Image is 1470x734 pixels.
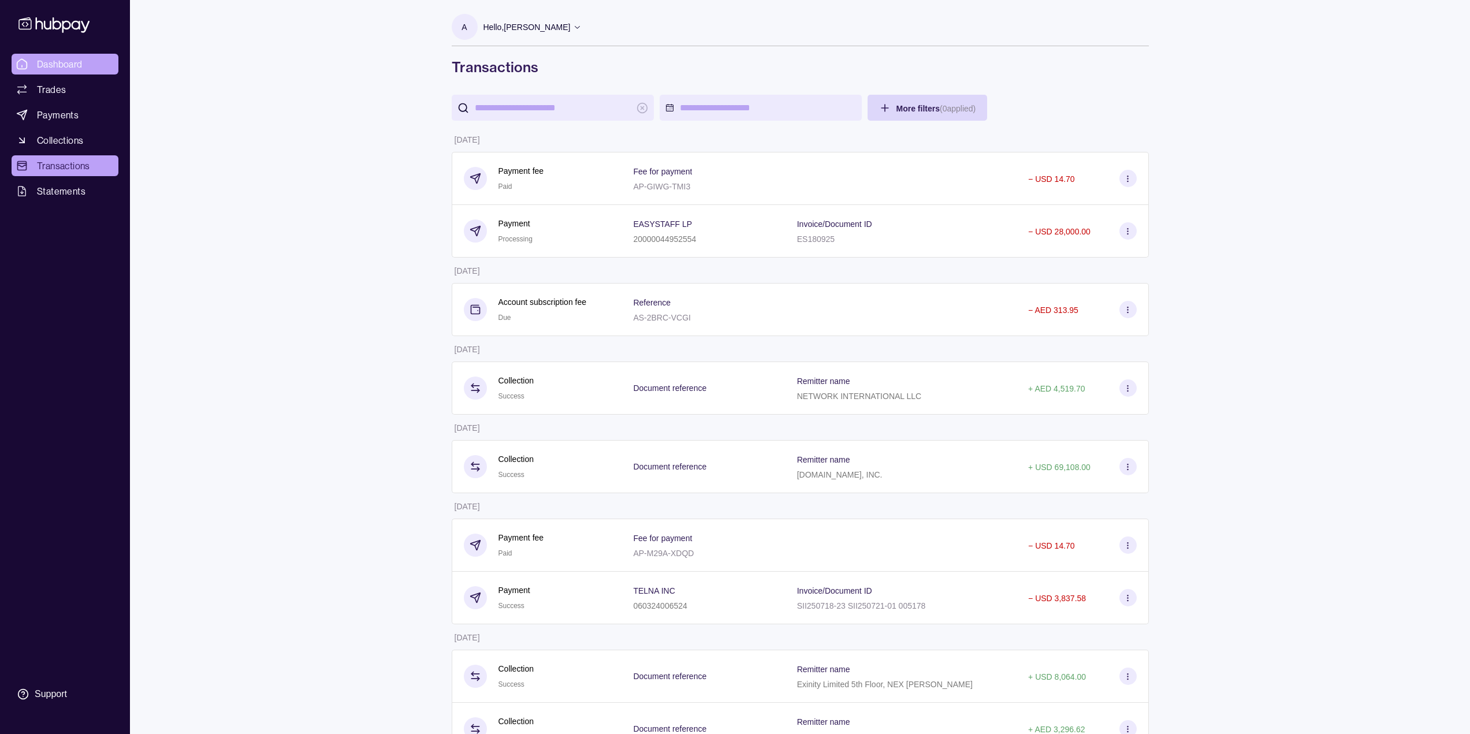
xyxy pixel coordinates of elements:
[1028,594,1086,603] p: − USD 3,837.58
[37,159,90,173] span: Transactions
[37,108,79,122] span: Payments
[475,95,631,121] input: search
[1028,227,1091,236] p: − USD 28,000.00
[455,502,480,511] p: [DATE]
[633,234,696,244] p: 20000044952554
[498,374,534,387] p: Collection
[498,602,524,610] span: Success
[633,182,690,191] p: AP-GIWG-TMI3
[12,155,118,176] a: Transactions
[12,130,118,151] a: Collections
[797,680,973,689] p: Exinity Limited 5th Floor, NEX [PERSON_NAME]
[797,219,872,229] p: Invoice/Document ID
[498,235,533,243] span: Processing
[12,682,118,706] a: Support
[633,534,692,543] p: Fee for payment
[633,724,706,733] p: Document reference
[868,95,988,121] button: More filters(0applied)
[633,313,691,322] p: AS-2BRC-VCGI
[940,104,976,113] p: ( 0 applied)
[797,377,850,386] p: Remitter name
[498,314,511,322] span: Due
[633,586,675,595] p: TELNA INC
[498,453,534,465] p: Collection
[633,219,692,229] p: EASYSTAFF LP
[462,21,467,33] p: A
[1028,725,1085,734] p: + AED 3,296.62
[797,392,921,401] p: NETWORK INTERNATIONAL LLC
[498,680,524,688] span: Success
[633,549,694,558] p: AP-M29A-XDQD
[12,54,118,74] a: Dashboard
[797,586,872,595] p: Invoice/Document ID
[633,383,706,393] p: Document reference
[633,167,692,176] p: Fee for payment
[455,266,480,275] p: [DATE]
[1028,384,1085,393] p: + AED 4,519.70
[498,471,524,479] span: Success
[498,715,534,728] p: Collection
[797,665,850,674] p: Remitter name
[1028,305,1078,315] p: − AED 313.95
[498,531,544,544] p: Payment fee
[498,296,587,308] p: Account subscription fee
[498,584,530,597] p: Payment
[1028,541,1075,550] p: − USD 14.70
[498,182,512,191] span: Paid
[797,234,835,244] p: ES180925
[1028,672,1086,681] p: + USD 8,064.00
[37,133,83,147] span: Collections
[37,83,66,96] span: Trades
[12,105,118,125] a: Payments
[37,184,85,198] span: Statements
[797,455,850,464] p: Remitter name
[498,662,534,675] p: Collection
[633,601,687,610] p: 060324006524
[498,392,524,400] span: Success
[498,549,512,557] span: Paid
[37,57,83,71] span: Dashboard
[1028,463,1091,472] p: + USD 69,108.00
[452,58,1149,76] h1: Transactions
[12,79,118,100] a: Trades
[12,181,118,202] a: Statements
[633,672,706,681] p: Document reference
[455,633,480,642] p: [DATE]
[633,462,706,471] p: Document reference
[498,217,533,230] p: Payment
[455,345,480,354] p: [DATE]
[35,688,67,701] div: Support
[896,104,976,113] span: More filters
[797,470,883,479] p: [DOMAIN_NAME], INC.
[498,165,544,177] p: Payment fee
[797,601,926,610] p: SII250718-23 SII250721-01 005178
[633,298,671,307] p: Reference
[1028,174,1075,184] p: − USD 14.70
[455,423,480,433] p: [DATE]
[455,135,480,144] p: [DATE]
[483,21,571,33] p: Hello, [PERSON_NAME]
[797,717,850,726] p: Remitter name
